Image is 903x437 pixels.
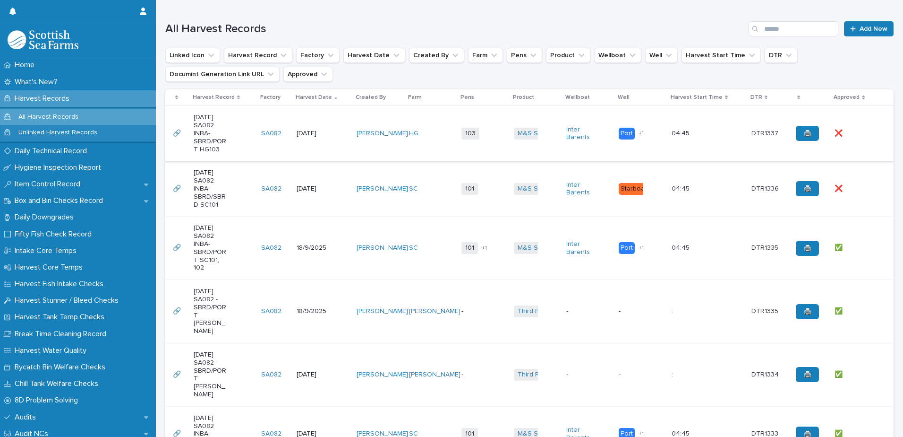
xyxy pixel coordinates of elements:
[11,280,111,288] p: Harvest Fish Intake Checks
[619,307,652,315] p: -
[409,307,460,315] a: [PERSON_NAME]
[165,161,894,217] tr: 🔗🔗 [DATE] SA082 INBA-SBRD/SBRD SC101SA082 [DATE][PERSON_NAME] SC 101M&S Select Inter Barents Star...
[409,48,464,63] button: Created By
[261,185,281,193] a: SA082
[803,308,811,315] span: 🖨️
[639,131,644,136] span: + 1
[194,169,227,209] p: [DATE] SA082 INBA-SBRD/SBRD SC101
[296,48,340,63] button: Factory
[409,130,418,138] a: HG
[835,128,844,138] p: ❌
[518,371,575,379] a: Third Party Salmon
[11,363,113,372] p: Bycatch Bin Welfare Checks
[461,183,478,195] span: 101
[460,92,474,103] p: Pens
[11,213,81,222] p: Daily Downgrades
[518,130,553,138] a: M&S Select
[796,304,819,319] a: 🖨️
[357,185,408,193] a: [PERSON_NAME]
[297,244,330,252] p: 18/9/2025
[173,128,183,138] p: 🔗
[11,263,90,272] p: Harvest Core Temps
[482,245,487,251] span: + 1
[565,92,590,103] p: Wellboat
[11,129,105,137] p: Unlinked Harvest Records
[8,30,78,49] img: mMrefqRFQpe26GRNOUkG
[461,128,479,140] span: 103
[165,67,280,82] button: Documint Generation Link URL
[618,92,630,103] p: Well
[566,240,600,256] a: Inter Barents
[566,371,600,379] p: -
[11,147,94,156] p: Daily Technical Record
[224,48,292,63] button: Harvest Record
[751,128,780,138] p: DTR1337
[835,183,844,193] p: ❌
[672,128,691,138] p: 04:45
[566,307,600,315] p: -
[193,92,235,103] p: Harvest Record
[297,307,330,315] p: 18/9/2025
[283,67,333,82] button: Approved
[619,128,635,140] div: Port
[11,94,77,103] p: Harvest Records
[11,246,84,255] p: Intake Core Temps
[518,307,575,315] a: Third Party Salmon
[165,280,894,343] tr: 🔗🔗 [DATE] SA082 -SBRD/PORT [PERSON_NAME]SA082 18/9/2025[PERSON_NAME] [PERSON_NAME] -Third Party S...
[11,113,86,121] p: All Harvest Records
[751,183,781,193] p: DTR1336
[619,183,653,195] div: Starboard
[468,48,503,63] button: Farm
[518,244,553,252] a: M&S Select
[173,369,183,379] p: 🔗
[165,106,894,161] tr: 🔗🔗 [DATE] SA082 INBA-SBRD/PORT HG103SA082 [DATE][PERSON_NAME] HG 103M&S Select Inter Barents Port...
[408,92,422,103] p: Farm
[672,306,675,315] p: :
[835,242,844,252] p: ✅
[566,181,600,197] a: Inter Barents
[672,369,675,379] p: :
[165,343,894,406] tr: 🔗🔗 [DATE] SA082 -SBRD/PORT [PERSON_NAME]SA082 [DATE][PERSON_NAME] [PERSON_NAME] -Third Party Salm...
[11,396,85,405] p: 8D Problem Solving
[672,183,691,193] p: 04:45
[409,371,460,379] a: [PERSON_NAME]
[165,48,220,63] button: Linked Icon
[165,22,745,36] h1: All Harvest Records
[765,48,798,63] button: DTR
[803,185,811,192] span: 🖨️
[357,244,408,252] a: [PERSON_NAME]
[261,307,281,315] a: SA082
[194,114,227,153] p: [DATE] SA082 INBA-SBRD/PORT HG103
[11,346,94,355] p: Harvest Water Quality
[11,61,42,70] p: Home
[11,163,109,172] p: Hygiene Inspection Report
[261,244,281,252] a: SA082
[296,92,332,103] p: Harvest Date
[194,351,227,399] p: [DATE] SA082 -SBRD/PORT [PERSON_NAME]
[835,306,844,315] p: ✅
[261,371,281,379] a: SA082
[619,371,652,379] p: -
[173,183,183,193] p: 🔗
[461,242,478,254] span: 101
[297,185,330,193] p: [DATE]
[173,306,183,315] p: 🔗
[11,379,106,388] p: Chill Tank Welfare Checks
[11,230,99,239] p: Fifty Fish Check Record
[357,371,408,379] a: [PERSON_NAME]
[165,217,894,280] tr: 🔗🔗 [DATE] SA082 INBA-SBRD/PORT SC101, 102SA082 18/9/2025[PERSON_NAME] SC 101+1M&S Select Inter Ba...
[343,48,405,63] button: Harvest Date
[639,245,644,251] span: + 1
[682,48,761,63] button: Harvest Start Time
[566,126,600,142] a: Inter Barents
[356,92,386,103] p: Created By
[671,92,723,103] p: Harvest Start Time
[11,296,126,305] p: Harvest Stunner / Bleed Checks
[194,288,227,335] p: [DATE] SA082 -SBRD/PORT [PERSON_NAME]
[11,313,112,322] p: Harvest Tank Temp Checks
[751,306,780,315] p: DTR1335
[11,180,88,189] p: Item Control Record
[11,78,65,87] p: What's New?
[835,369,844,379] p: ✅
[860,26,887,32] span: Add New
